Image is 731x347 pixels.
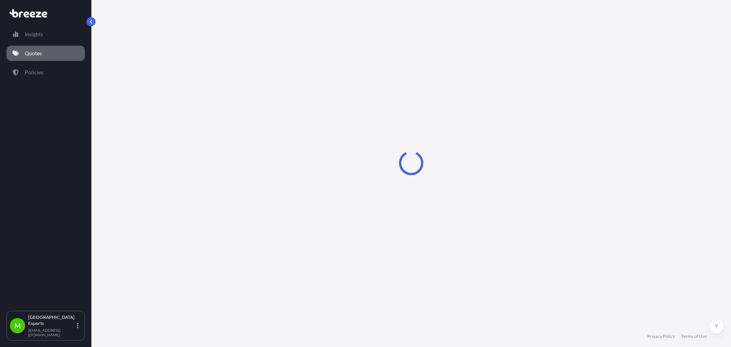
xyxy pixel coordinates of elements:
[28,314,75,326] p: [GEOGRAPHIC_DATA] Exports
[28,328,75,337] p: [EMAIL_ADDRESS][DOMAIN_NAME]
[14,322,21,329] span: M
[25,50,42,57] p: Quotes
[6,65,85,80] a: Policies
[647,333,675,339] a: Privacy Policy
[25,30,43,38] p: Insights
[681,333,707,339] a: Terms of Use
[25,69,43,76] p: Policies
[6,27,85,42] a: Insights
[6,46,85,61] a: Quotes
